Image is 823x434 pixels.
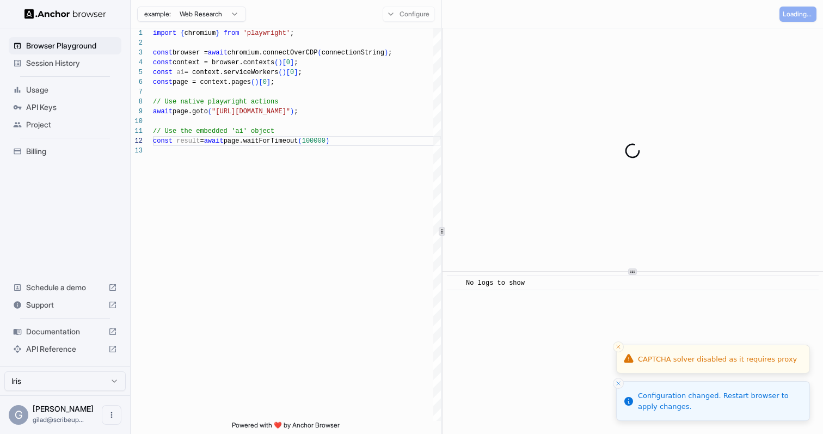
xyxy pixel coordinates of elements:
span: Schedule a demo [26,282,104,293]
span: = context.serviceWorkers [185,69,279,76]
div: 8 [131,97,143,107]
span: 0 [290,69,294,76]
span: // Use native playwright actions [153,98,278,106]
span: ] [267,78,271,86]
span: from [224,29,239,37]
span: // Use the embedded 'ai' object [153,127,274,135]
div: Schedule a demo [9,279,121,296]
div: Support [9,296,121,314]
span: 0 [263,78,267,86]
span: ai [176,69,184,76]
span: ] [294,69,298,76]
span: "[URL][DOMAIN_NAME]" [212,108,290,115]
span: ) [255,78,259,86]
div: Project [9,116,121,133]
button: Close toast [613,378,624,389]
div: 4 [131,58,143,68]
span: browser = [173,49,208,57]
span: Project [26,119,117,130]
div: Configuration changed. Restart browser to apply changes. [638,390,801,412]
span: ) [325,137,329,145]
span: const [153,78,173,86]
div: 7 [131,87,143,97]
span: No logs to show [466,279,525,287]
div: 1 [131,28,143,38]
span: ( [208,108,212,115]
span: const [153,137,173,145]
span: } [216,29,219,37]
span: ( [278,69,282,76]
span: page.waitForTimeout [224,137,298,145]
span: ) [282,69,286,76]
span: Billing [26,146,117,157]
button: Open menu [102,405,121,425]
div: 13 [131,146,143,156]
span: Browser Playground [26,40,117,51]
div: 3 [131,48,143,58]
span: await [208,49,228,57]
span: gilad@scribeup.io [33,415,84,424]
span: 0 [286,59,290,66]
span: Support [26,299,104,310]
span: ( [251,78,255,86]
span: const [153,49,173,57]
span: await [153,108,173,115]
span: { [180,29,184,37]
span: chromium [185,29,216,37]
span: context = browser.contexts [173,59,274,66]
div: API Reference [9,340,121,358]
span: result [176,137,200,145]
span: ] [290,59,294,66]
span: API Keys [26,102,117,113]
span: ; [294,108,298,115]
img: Anchor Logo [24,9,106,19]
span: const [153,59,173,66]
span: ​ [452,278,458,289]
span: ) [384,49,388,57]
div: 6 [131,77,143,87]
div: Usage [9,81,121,99]
span: page.goto [173,108,208,115]
span: ; [271,78,274,86]
span: [ [259,78,262,86]
span: import [153,29,176,37]
span: ; [388,49,392,57]
span: = [200,137,204,145]
span: ) [290,108,294,115]
button: Close toast [613,341,624,352]
span: chromium.connectOverCDP [228,49,318,57]
span: Session History [26,58,117,69]
div: Billing [9,143,121,160]
span: 'playwright' [243,29,290,37]
span: ( [298,137,302,145]
div: CAPTCHA solver disabled as it requires proxy [638,354,797,365]
span: const [153,69,173,76]
span: [ [282,59,286,66]
div: Browser Playground [9,37,121,54]
span: ( [274,59,278,66]
span: await [204,137,224,145]
span: example: [144,10,171,19]
div: Session History [9,54,121,72]
span: Powered with ❤️ by Anchor Browser [232,421,340,434]
span: connectionString [322,49,384,57]
span: ( [317,49,321,57]
div: 9 [131,107,143,117]
div: API Keys [9,99,121,116]
span: ; [290,29,294,37]
div: 12 [131,136,143,146]
div: 10 [131,117,143,126]
span: Gilad Spitzer [33,404,94,413]
div: 5 [131,68,143,77]
div: G [9,405,28,425]
div: 2 [131,38,143,48]
span: page = context.pages [173,78,251,86]
span: 100000 [302,137,325,145]
span: Usage [26,84,117,95]
span: Documentation [26,326,104,337]
span: API Reference [26,344,104,354]
span: ) [278,59,282,66]
span: [ [286,69,290,76]
span: ; [298,69,302,76]
div: 11 [131,126,143,136]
